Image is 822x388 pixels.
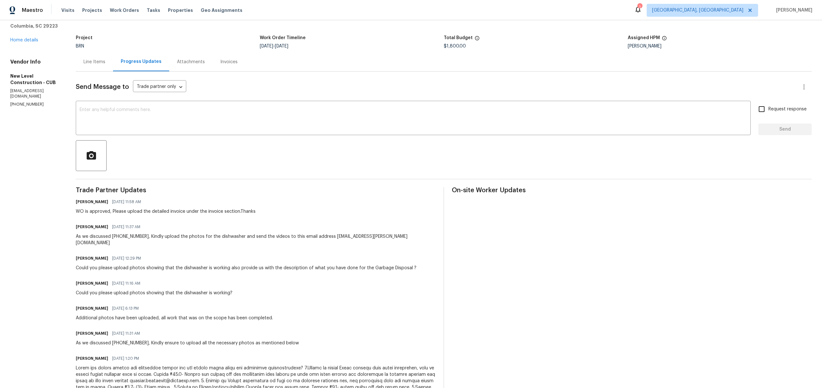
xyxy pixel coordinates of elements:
h5: Assigned HPM [628,36,660,40]
p: [PHONE_NUMBER] [10,102,60,107]
h5: Work Order Timeline [260,36,306,40]
h6: [PERSON_NAME] [76,224,108,230]
span: [DATE] 11:16 AM [112,280,140,287]
a: Home details [10,38,38,42]
span: [DATE] 11:31 AM [112,330,140,337]
div: Could you please upload photos showing that the dishwasher is working? [76,290,232,296]
h5: New Level Construction - CUB [10,73,60,86]
span: Request response [768,106,807,113]
span: [DATE] 1:20 PM [112,355,139,362]
h5: Project [76,36,92,40]
span: The total cost of line items that have been proposed by Opendoor. This sum includes line items th... [475,36,480,44]
h5: Total Budget [444,36,473,40]
span: [PERSON_NAME] [774,7,812,13]
h6: [PERSON_NAME] [76,330,108,337]
span: [DATE] 11:58 AM [112,199,141,205]
div: Trade partner only [133,82,186,92]
span: $1,800.00 [444,44,466,48]
span: [DATE] [275,44,288,48]
div: Attachments [177,59,205,65]
span: [DATE] 11:37 AM [112,224,140,230]
div: As we discussed [PHONE_NUMBER], Kindly upload the photos for the dishwasher and send the videos t... [76,233,436,246]
div: Additional photos have been uploaded, all work that was on the scope has been completed. [76,315,273,321]
h4: Vendor Info [10,59,60,65]
div: WO is approved, Please upload the detailed invoice under the invoice section.Thanks [76,208,256,215]
span: Properties [168,7,193,13]
div: [PERSON_NAME] [628,44,812,48]
h6: [PERSON_NAME] [76,199,108,205]
span: On-site Worker Updates [452,187,812,194]
div: Invoices [220,59,238,65]
span: Geo Assignments [201,7,242,13]
span: [DATE] 6:13 PM [112,305,139,312]
span: Work Orders [110,7,139,13]
span: Visits [61,7,74,13]
span: - [260,44,288,48]
span: BRN [76,44,84,48]
span: [DATE] [260,44,273,48]
span: Projects [82,7,102,13]
div: 1 [637,4,642,10]
div: As we discussed [PHONE_NUMBER], Kindly ensure to upload all the necessary photos as mentioned below [76,340,299,346]
div: Line Items [83,59,105,65]
span: Maestro [22,7,43,13]
p: [EMAIL_ADDRESS][DOMAIN_NAME] [10,88,60,99]
h6: [PERSON_NAME] [76,280,108,287]
h6: [PERSON_NAME] [76,305,108,312]
div: Could you please upload photos showing that the dishwasher is working also provide us with the de... [76,265,416,271]
h6: [PERSON_NAME] [76,355,108,362]
span: Send Message to [76,84,129,90]
span: [DATE] 12:29 PM [112,255,141,262]
span: [GEOGRAPHIC_DATA], [GEOGRAPHIC_DATA] [652,7,743,13]
span: Tasks [147,8,160,13]
h5: Columbia, SC 29223 [10,23,60,29]
h6: [PERSON_NAME] [76,255,108,262]
span: Trade Partner Updates [76,187,436,194]
span: The hpm assigned to this work order. [662,36,667,44]
div: Progress Updates [121,58,162,65]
